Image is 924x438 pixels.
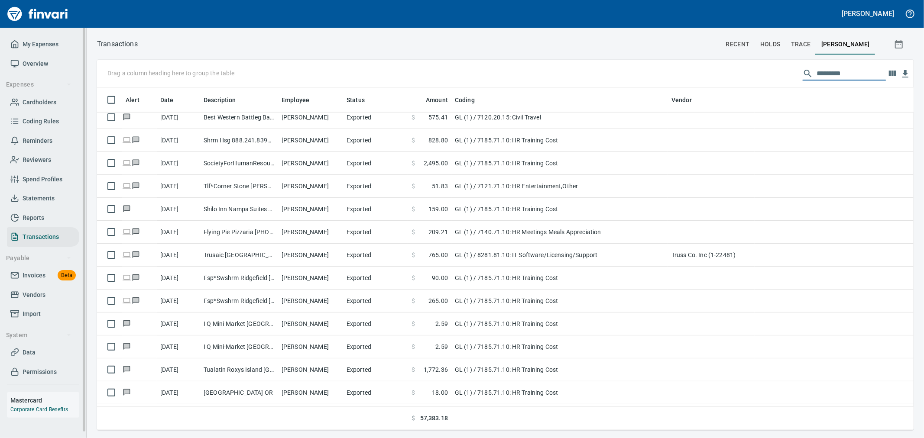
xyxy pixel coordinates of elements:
[343,290,408,312] td: Exported
[6,79,71,90] span: Expenses
[157,290,200,312] td: [DATE]
[278,152,343,175] td: [PERSON_NAME]
[278,244,343,267] td: [PERSON_NAME]
[412,205,415,213] span: $
[428,251,448,259] span: 765.00
[10,396,79,405] h6: Mastercard
[428,113,448,122] span: 575.41
[278,198,343,221] td: [PERSON_NAME]
[23,213,44,223] span: Reports
[432,182,448,190] span: 51.83
[424,159,448,167] span: 2,495.00
[200,198,278,221] td: Shilo Inn Nampa Suites Nampa ID
[3,250,75,266] button: Payable
[455,95,475,105] span: Coding
[157,404,200,427] td: [DATE]
[131,229,140,235] span: Has messages
[131,275,140,280] span: Has messages
[200,312,278,335] td: I Q Mini-Market [GEOGRAPHIC_DATA] [GEOGRAPHIC_DATA]
[23,97,56,108] span: Cardholders
[451,244,668,267] td: GL (1) / 8281.81.10: IT Software/Licensing/Support
[204,95,247,105] span: Description
[343,312,408,335] td: Exported
[10,406,68,412] a: Corporate Card Benefits
[160,95,185,105] span: Date
[451,152,668,175] td: GL (1) / 7185.71.10: HR Training Cost
[157,175,200,198] td: [DATE]
[7,304,79,324] a: Import
[278,404,343,427] td: [PERSON_NAME]
[122,229,131,235] span: Online transaction
[200,244,278,267] td: Trusaic [GEOGRAPHIC_DATA] [GEOGRAPHIC_DATA]
[451,358,668,381] td: GL (1) / 7185.71.10: HR Training Cost
[157,198,200,221] td: [DATE]
[23,174,62,185] span: Spend Profiles
[204,95,236,105] span: Description
[899,68,912,81] button: Download table
[23,367,57,377] span: Permissions
[7,150,79,170] a: Reviewers
[122,252,131,258] span: Online transaction
[6,253,71,264] span: Payable
[122,275,131,280] span: Online transaction
[343,404,408,427] td: Exported
[278,221,343,244] td: [PERSON_NAME]
[420,414,448,423] span: 57,383.18
[131,183,140,189] span: Has messages
[23,290,45,300] span: Vendors
[282,95,309,105] span: Employee
[122,114,131,120] span: Has messages
[343,358,408,381] td: Exported
[412,319,415,328] span: $
[343,381,408,404] td: Exported
[435,319,448,328] span: 2.59
[5,3,70,24] img: Finvari
[200,175,278,198] td: Tlf*Corner Stone [PERSON_NAME] Kelso WA
[6,330,71,341] span: System
[160,95,174,105] span: Date
[412,182,415,190] span: $
[343,221,408,244] td: Exported
[278,175,343,198] td: [PERSON_NAME]
[23,309,41,319] span: Import
[7,227,79,247] a: Transactions
[122,367,131,372] span: Has messages
[455,95,486,105] span: Coding
[343,198,408,221] td: Exported
[157,129,200,152] td: [DATE]
[23,58,48,69] span: Overview
[200,106,278,129] td: Best Western Battleg Battleground [GEOGRAPHIC_DATA]
[200,129,278,152] td: Shrm Hsg 888.241.8398 [GEOGRAPHIC_DATA] [GEOGRAPHIC_DATA]
[23,116,59,127] span: Coding Rules
[451,290,668,312] td: GL (1) / 7185.71.10: HR Training Cost
[23,155,51,165] span: Reviewers
[122,137,131,143] span: Online transaction
[432,274,448,282] span: 90.00
[760,39,781,50] span: holds
[451,221,668,244] td: GL (1) / 7140.71.10: HR Meetings Meals Appreciation
[412,159,415,167] span: $
[451,198,668,221] td: GL (1) / 7185.71.10: HR Training Cost
[428,136,448,145] span: 828.80
[126,95,139,105] span: Alert
[412,365,415,374] span: $
[451,106,668,129] td: GL (1) / 7120.20.15: Civil Travel
[347,95,365,105] span: Status
[412,113,415,122] span: $
[424,365,448,374] span: 1,772.36
[122,321,131,326] span: Has messages
[7,93,79,112] a: Cardholders
[886,67,899,80] button: Choose columns to display
[278,290,343,312] td: [PERSON_NAME]
[200,404,278,427] td: Chevron 0097942 Richland [GEOGRAPHIC_DATA]
[122,183,131,189] span: Online transaction
[347,95,376,105] span: Status
[157,358,200,381] td: [DATE]
[157,152,200,175] td: [DATE]
[97,39,138,49] p: Transactions
[412,136,415,145] span: $
[122,298,131,303] span: Online transaction
[451,267,668,290] td: GL (1) / 7185.71.10: HR Training Cost
[840,7,896,20] button: [PERSON_NAME]
[412,342,415,351] span: $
